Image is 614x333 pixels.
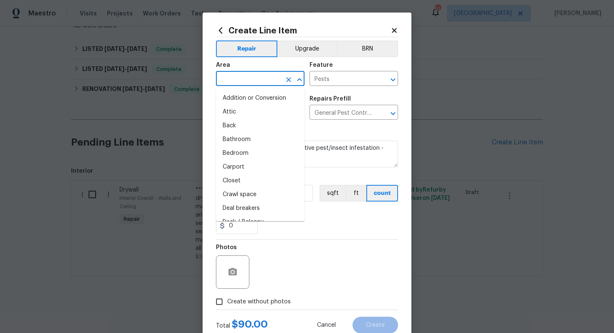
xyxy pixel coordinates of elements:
button: Close [294,74,305,86]
button: Clear [283,74,294,86]
span: Create [366,322,385,328]
button: count [366,185,398,202]
li: Closet [216,174,304,188]
h5: Area [216,62,230,68]
h5: Photos [216,245,237,250]
span: $ 90.00 [232,319,268,329]
h2: Create Line Item [216,26,391,35]
li: Carport [216,160,304,174]
textarea: General pest treatment for active pest/insect infestation - non termite [216,141,398,167]
button: sqft [320,185,345,202]
button: Open [387,74,399,86]
button: ft [345,185,366,202]
button: Repair [216,40,277,57]
li: Addition or Conversion [216,91,304,105]
h5: Repairs Prefill [310,96,351,102]
li: Crawl space [216,188,304,202]
h5: Feature [310,62,333,68]
button: Open [387,108,399,119]
li: Back [216,119,304,133]
li: Attic [216,105,304,119]
div: Total [216,320,268,330]
button: Upgrade [277,40,337,57]
li: Bathroom [216,133,304,146]
span: Cancel [317,322,336,328]
li: Deck / Balcony [216,215,304,229]
li: Bedroom [216,146,304,160]
span: Create without photos [227,298,291,306]
li: Deal breakers [216,202,304,215]
button: BRN [337,40,398,57]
